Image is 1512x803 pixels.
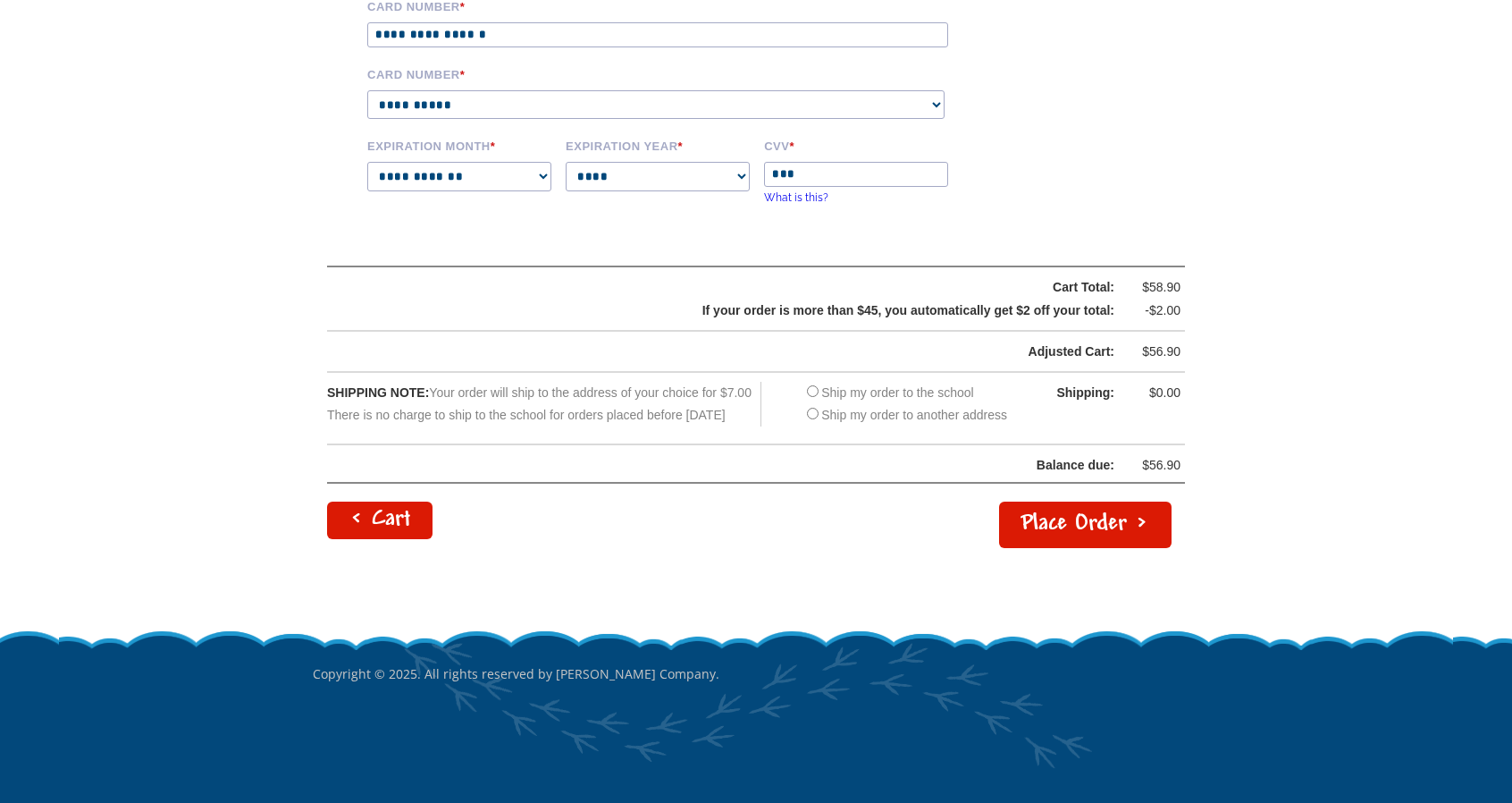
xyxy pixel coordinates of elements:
div: Shipping: [1025,382,1114,404]
a: < Cart [327,502,433,539]
div: $56.90 [1127,454,1180,477]
p: Copyright © 2025. All rights reserved by [PERSON_NAME] Company. [313,629,1199,720]
label: CVV [764,137,950,153]
div: Ship my order to the school Ship my order to another address [802,382,1007,427]
div: $0.00 [1127,382,1180,404]
div: $58.90 [1127,276,1180,299]
div: Cart Total: [373,276,1114,299]
div: -$2.00 [1127,300,1180,322]
a: What is this? [764,191,828,204]
span: SHIPPING NOTE: [327,385,429,400]
button: Place Order > [999,502,1172,548]
div: Your order will ship to the address of your choice for $7.00 There is no charge to ship to the sc... [327,382,761,427]
div: If your order is more than $45, you automatically get $2 off your total: [373,300,1114,322]
div: Adjusted Cart: [373,341,1114,363]
div: Balance due: [328,454,1114,477]
label: Expiration Month [367,137,553,153]
label: Expiration Year [566,137,752,153]
div: $56.90 [1127,341,1180,363]
label: Card Number [367,65,975,81]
